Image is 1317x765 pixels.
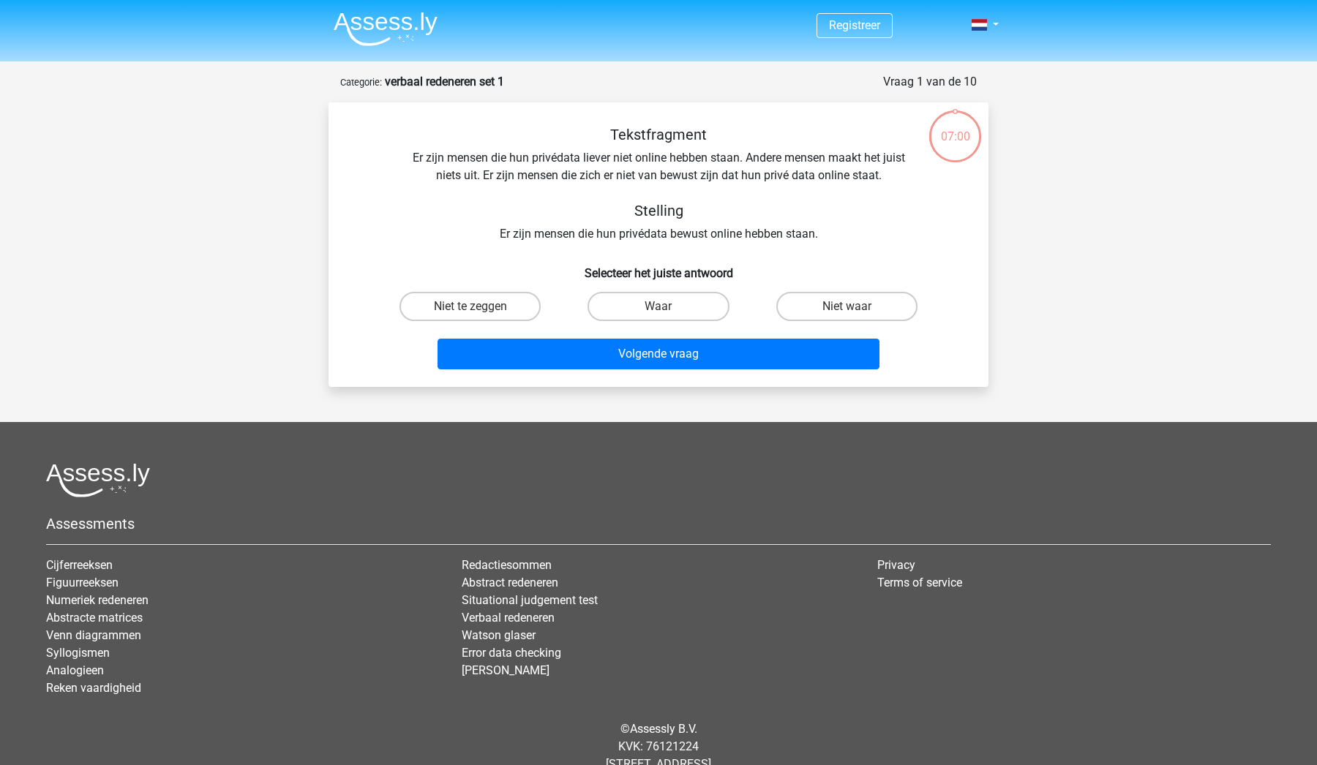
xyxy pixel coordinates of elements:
a: Abstracte matrices [46,611,143,625]
a: Verbaal redeneren [462,611,555,625]
a: Situational judgement test [462,593,598,607]
a: Cijferreeksen [46,558,113,572]
h5: Assessments [46,515,1271,532]
label: Niet te zeggen [399,292,541,321]
div: 07:00 [928,109,983,146]
a: Error data checking [462,646,561,660]
h5: Tekstfragment [399,126,918,143]
a: Registreer [829,18,880,32]
small: Categorie: [340,77,382,88]
label: Niet waar [776,292,918,321]
a: Privacy [877,558,915,572]
a: Figuurreeksen [46,576,119,589]
a: Assessly B.V. [630,722,697,736]
button: Volgende vraag [438,339,880,369]
h5: Stelling [399,202,918,219]
label: Waar [588,292,729,321]
a: Numeriek redeneren [46,593,149,607]
a: Terms of service [877,576,962,589]
a: Abstract redeneren [462,576,558,589]
img: Assessly [334,12,438,46]
div: Er zijn mensen die hun privédata liever niet online hebben staan. Andere mensen maakt het juist n... [352,126,965,243]
a: Reken vaardigheid [46,681,141,695]
a: Watson glaser [462,628,536,642]
a: Syllogismen [46,646,110,660]
strong: verbaal redeneren set 1 [385,75,504,88]
a: Analogieen [46,663,104,677]
h6: Selecteer het juiste antwoord [352,255,965,280]
a: Venn diagrammen [46,628,141,642]
a: [PERSON_NAME] [462,663,549,677]
a: Redactiesommen [462,558,552,572]
div: Vraag 1 van de 10 [883,73,977,91]
img: Assessly logo [46,463,150,497]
